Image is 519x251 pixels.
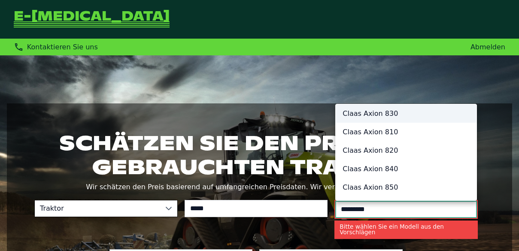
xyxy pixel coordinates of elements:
small: Bitte wählen Sie ein Modell aus den Vorschlägen [334,221,478,239]
div: Kontaktieren Sie uns [14,42,98,52]
p: Wir schätzen den Preis basierend auf umfangreichen Preisdaten. Wir verkaufen und liefern ebenfalls. [34,181,485,193]
li: Claas Axion 850 [336,178,477,197]
li: Claas Axion 810 [336,123,477,141]
a: Abmelden [470,43,505,51]
h1: Schätzen Sie den Preis Ihres gebrauchten Traktors [34,131,485,179]
a: Zurück zur Startseite [14,10,170,28]
li: Claas Axion 820 [336,141,477,160]
li: Claas Axion 840 [336,160,477,178]
li: Claas Axion 830 [336,104,477,123]
span: Kontaktieren Sie uns [27,43,98,51]
li: Claas Axion 870 [336,197,477,215]
span: Traktor [35,200,160,217]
